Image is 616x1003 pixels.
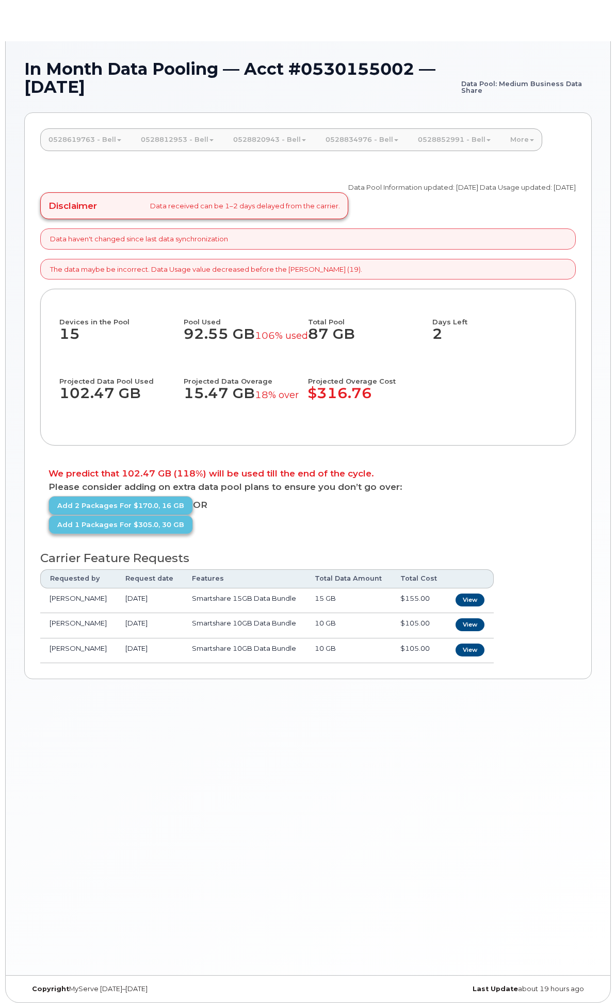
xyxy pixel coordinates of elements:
th: Requested by [40,569,116,588]
a: 0528820943 - Bell [225,128,314,151]
h4: Projected Data Overage [184,367,299,385]
a: 0528619763 - Bell [40,128,129,151]
a: View [456,618,484,631]
a: 0528852991 - Bell [410,128,499,151]
strong: Copyright [32,985,69,993]
small: 18% over [255,389,299,401]
p: Smartshare 10GB Data Bundle [192,644,296,653]
div: Data haven't changed since last data synchronization [40,228,576,250]
dd: 87 GB [308,326,423,353]
div: MyServe [DATE]–[DATE] [24,985,308,993]
td: 15 GB [305,588,391,614]
a: 0528834976 - Bell [317,128,407,151]
h4: Days Left [432,308,557,325]
p: Smartshare 10GB Data Bundle [192,618,296,628]
h4: Total Pool [308,308,423,325]
p: Please consider adding on extra data pool plans to ensure you don’t go over: [48,483,568,491]
td: $155.00 [391,588,446,614]
th: Request date [116,569,183,588]
th: Total Data Amount [305,569,391,588]
p: We predict that 102.47 GB (118%) will be used till the end of the cycle. [48,469,568,478]
td: [DATE] [116,613,183,638]
div: about 19 hours ago [308,985,592,993]
td: [PERSON_NAME] [40,588,116,614]
a: 0528812953 - Bell [133,128,222,151]
h4: Projected Data Pool Used [59,367,174,385]
dd: 102.47 GB [59,385,174,412]
th: Total Cost [391,569,446,588]
td: [PERSON_NAME] [40,638,116,664]
h4: Devices in the Pool [59,308,184,325]
div: Data received can be 1–2 days delayed from the carrier. [40,192,348,219]
h3: Carrier Feature Requests [40,552,576,565]
h1: In Month Data Pooling — Acct #0530155002 — [DATE] [24,60,592,96]
td: 10 GB [305,638,391,664]
dd: 15.47 GB [184,385,299,412]
small: 106% used [255,330,308,341]
div: The data maybe be incorrect. Data Usage value decreased before the [PERSON_NAME] (19). [40,259,576,280]
td: $105.00 [391,613,446,638]
dd: $316.76 [308,385,432,412]
td: [DATE] [116,588,183,614]
a: View [456,594,484,606]
th: Features [183,569,305,588]
div: OR [48,496,308,534]
td: $105.00 [391,638,446,664]
a: Add 2 packages for $170.0, 16 GB [48,496,193,515]
a: View [456,644,484,656]
a: More [502,128,542,151]
small: Data Pool: Medium Business Data Share [461,60,592,94]
dd: 15 [59,326,184,353]
td: 10 GB [305,613,391,638]
p: Data Pool Information updated: [DATE] Data Usage updated: [DATE] [348,183,576,192]
strong: Last Update [473,985,518,993]
h4: Pool Used [184,308,299,325]
h4: Projected Overage Cost [308,367,432,385]
td: [DATE] [116,638,183,664]
a: Add 1 packages for $305.0, 30 GB [48,515,193,534]
h4: Disclaimer [48,201,97,211]
p: Smartshare 15GB Data Bundle [192,594,296,603]
dd: 2 [432,326,557,353]
td: [PERSON_NAME] [40,613,116,638]
dd: 92.55 GB [184,326,299,353]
